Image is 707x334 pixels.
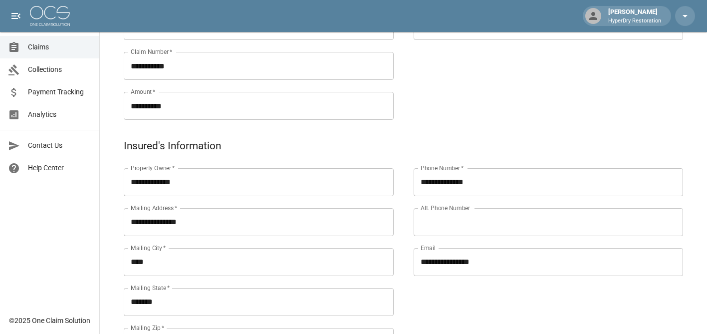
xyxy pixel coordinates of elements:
[131,284,170,292] label: Mailing State
[30,6,70,26] img: ocs-logo-white-transparent.png
[421,164,464,172] label: Phone Number
[421,244,436,252] label: Email
[28,64,91,75] span: Collections
[28,87,91,97] span: Payment Tracking
[131,324,165,332] label: Mailing Zip
[131,87,156,96] label: Amount
[421,204,470,212] label: Alt. Phone Number
[604,7,665,25] div: [PERSON_NAME]
[131,204,177,212] label: Mailing Address
[6,6,26,26] button: open drawer
[131,164,175,172] label: Property Owner
[9,316,90,326] div: © 2025 One Claim Solution
[608,17,661,25] p: HyperDry Restoration
[28,140,91,151] span: Contact Us
[28,163,91,173] span: Help Center
[28,42,91,52] span: Claims
[131,244,166,252] label: Mailing City
[131,47,172,56] label: Claim Number
[28,109,91,120] span: Analytics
